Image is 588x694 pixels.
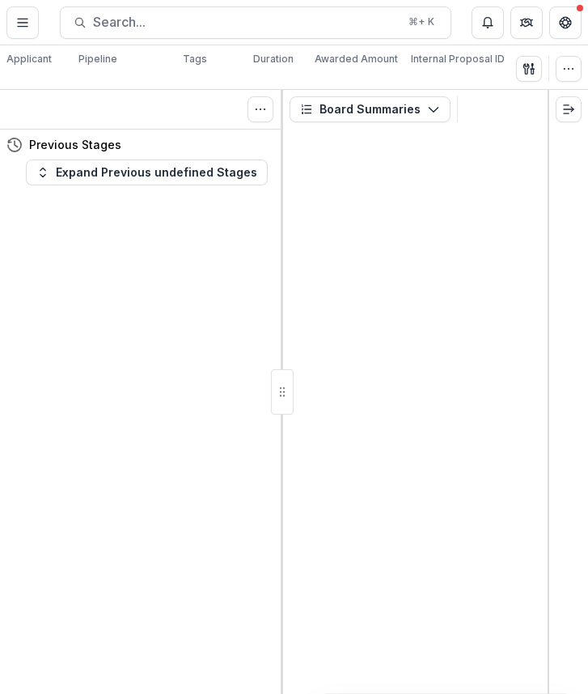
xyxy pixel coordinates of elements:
[290,96,451,122] button: Board Summaries
[29,136,121,153] h4: Previous Stages
[253,52,294,66] p: Duration
[472,6,504,39] button: Notifications
[405,13,438,31] div: ⌘ + K
[411,52,505,66] p: Internal Proposal ID
[78,52,117,66] p: Pipeline
[26,160,268,185] button: Expand Previous undefined Stages
[93,15,399,30] span: Search...
[315,52,398,66] p: Awarded Amount
[6,52,52,66] p: Applicant
[510,6,543,39] button: Partners
[247,96,273,122] button: Toggle View Cancelled Tasks
[60,6,451,39] button: Search...
[549,6,582,39] button: Get Help
[6,6,39,39] button: Toggle Menu
[183,52,207,66] p: Tags
[556,96,582,122] button: Expand right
